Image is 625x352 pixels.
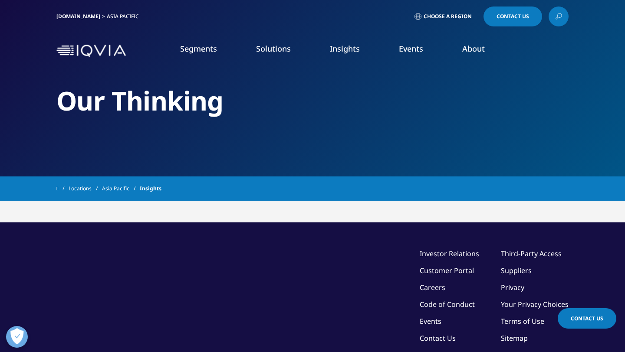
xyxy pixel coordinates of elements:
[56,13,100,20] a: [DOMAIN_NAME]
[420,333,456,343] a: Contact Us
[420,249,479,258] a: Investor Relations
[420,266,474,275] a: Customer Portal
[56,85,569,117] h2: Our Thinking
[330,43,360,54] a: Insights
[420,316,441,326] a: Events
[501,283,524,292] a: Privacy
[420,300,475,309] a: Code of Conduct
[399,43,423,54] a: Events
[107,13,142,20] div: Asia Pacific
[69,181,102,196] a: Locations
[501,249,562,258] a: Third-Party Access
[501,266,532,275] a: Suppliers
[558,308,616,329] a: Contact Us
[180,43,217,54] a: Segments
[462,43,485,54] a: About
[571,315,603,322] span: Contact Us
[501,316,544,326] a: Terms of Use
[484,7,542,26] a: Contact Us
[140,181,161,196] span: Insights
[256,43,291,54] a: Solutions
[129,30,569,71] nav: Primary
[501,300,569,309] a: Your Privacy Choices
[420,283,445,292] a: Careers
[424,13,472,20] span: Choose a Region
[497,14,529,19] span: Contact Us
[102,181,140,196] a: Asia Pacific
[56,45,126,57] img: IQVIA Healthcare Information Technology and Pharma Clinical Research Company
[6,326,28,348] button: Open Preferences
[501,333,528,343] a: Sitemap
